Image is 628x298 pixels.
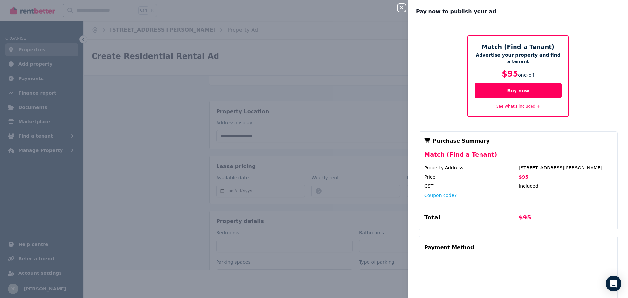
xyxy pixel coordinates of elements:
span: Pay now to publish your ad [416,8,496,16]
div: Match (Find a Tenant) [424,150,612,165]
div: $95 [519,213,612,225]
span: $95 [502,69,518,79]
div: Property Address [424,165,517,171]
div: Total [424,213,517,225]
span: one-off [518,72,534,78]
div: Open Intercom Messenger [606,276,621,291]
span: $95 [519,174,528,180]
div: Price [424,174,517,180]
a: See what's included + [496,104,540,109]
div: Included [519,183,612,189]
button: Coupon code? [424,192,457,199]
button: Buy now [475,83,562,98]
p: Advertise your property and find a tenant [475,52,562,65]
div: [STREET_ADDRESS][PERSON_NAME] [519,165,612,171]
h5: Match (Find a Tenant) [475,43,562,52]
div: GST [424,183,517,189]
div: Payment Method [424,241,474,254]
div: Purchase Summary [424,137,612,145]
